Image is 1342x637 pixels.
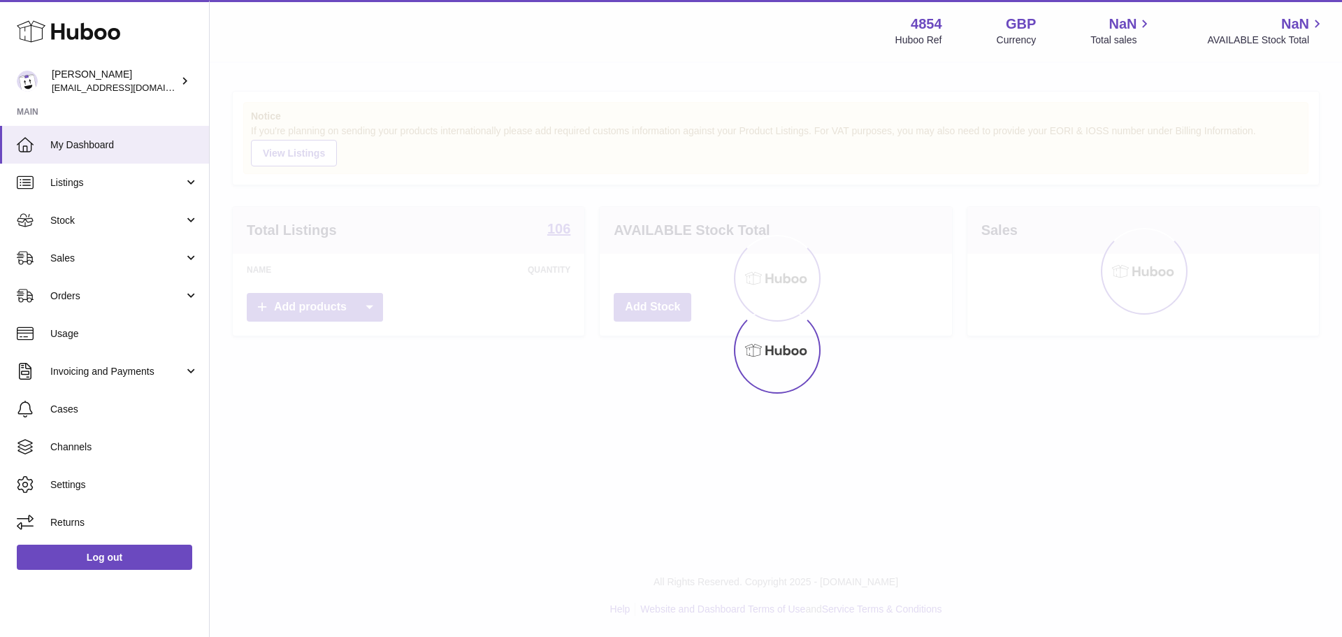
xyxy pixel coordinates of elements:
span: AVAILABLE Stock Total [1207,34,1325,47]
strong: 4854 [911,15,942,34]
div: Currency [997,34,1037,47]
span: NaN [1109,15,1137,34]
span: Orders [50,289,184,303]
span: Usage [50,327,199,341]
span: Channels [50,441,199,454]
a: NaN AVAILABLE Stock Total [1207,15,1325,47]
span: My Dashboard [50,138,199,152]
div: [PERSON_NAME] [52,68,178,94]
span: NaN [1281,15,1309,34]
div: Huboo Ref [895,34,942,47]
span: Settings [50,478,199,492]
img: internalAdmin-4854@internal.huboo.com [17,71,38,92]
strong: GBP [1006,15,1036,34]
span: Cases [50,403,199,416]
span: Total sales [1090,34,1153,47]
a: Log out [17,545,192,570]
span: [EMAIL_ADDRESS][DOMAIN_NAME] [52,82,205,93]
a: NaN Total sales [1090,15,1153,47]
span: Returns [50,516,199,529]
span: Stock [50,214,184,227]
span: Sales [50,252,184,265]
span: Listings [50,176,184,189]
span: Invoicing and Payments [50,365,184,378]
